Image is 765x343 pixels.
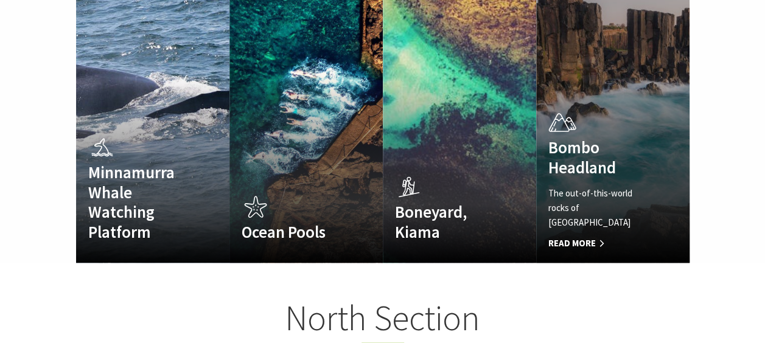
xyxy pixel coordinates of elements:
h4: Minnamurra Whale Watching Platform [88,162,194,241]
h4: Ocean Pools [242,222,348,241]
h4: Boneyard, Kiama [395,202,501,241]
span: Read More [548,236,654,251]
h4: Bombo Headland [548,137,654,177]
p: The out-of-this-world rocks of [GEOGRAPHIC_DATA] [548,186,654,230]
